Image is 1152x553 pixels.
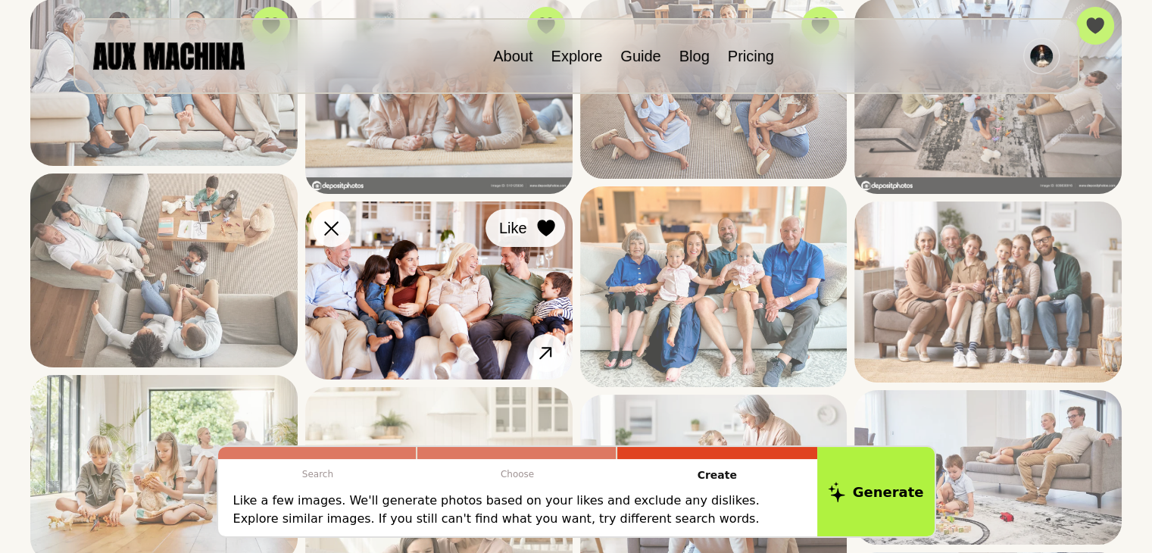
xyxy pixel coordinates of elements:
p: Search [218,459,418,489]
a: Pricing [728,48,774,64]
a: Blog [679,48,710,64]
a: About [493,48,532,64]
p: Create [617,459,817,492]
img: Avatar [1030,45,1053,67]
img: Search result [854,202,1122,383]
img: Search result [30,173,298,368]
img: Search result [580,186,848,387]
span: Like [499,217,527,239]
a: Guide [620,48,660,64]
img: Search result [854,390,1122,545]
button: Like [485,209,565,247]
p: Choose [417,459,617,489]
button: Generate [817,447,935,536]
p: Like a few images. We'll generate photos based on your likes and exclude any dislikes. Explore si... [233,492,802,528]
img: Search result [305,202,573,380]
img: AUX MACHINA [93,42,245,69]
a: Explore [551,48,602,64]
